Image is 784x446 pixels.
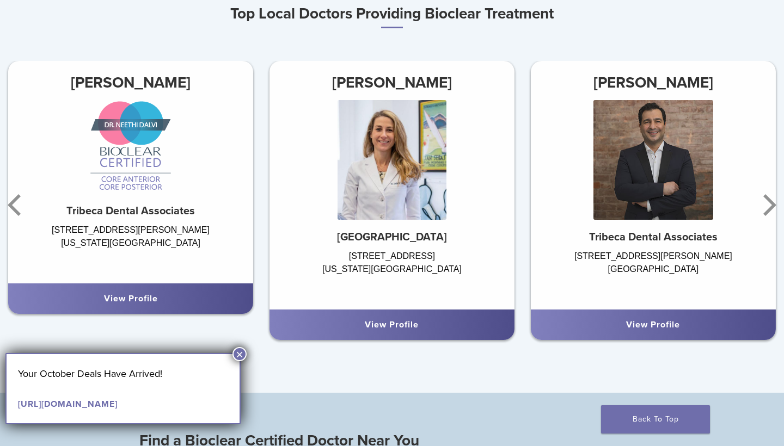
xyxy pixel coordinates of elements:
[18,366,228,382] p: Your October Deals Have Arrived!
[90,100,171,194] img: Dr. Neethi Dalvi
[365,319,419,330] a: View Profile
[104,293,158,304] a: View Profile
[338,100,446,220] img: Dr. Julie Hassid
[8,70,253,96] h3: [PERSON_NAME]
[18,399,118,410] a: [URL][DOMAIN_NAME]
[66,205,195,218] strong: Tribeca Dental Associates
[269,70,514,96] h3: [PERSON_NAME]
[531,70,776,96] h3: [PERSON_NAME]
[5,172,27,238] button: Previous
[232,347,247,361] button: Close
[531,250,776,299] div: [STREET_ADDRESS][PERSON_NAME] [GEOGRAPHIC_DATA]
[8,224,253,272] div: [STREET_ADDRESS][PERSON_NAME] [US_STATE][GEOGRAPHIC_DATA]
[601,405,710,433] a: Back To Top
[593,100,713,220] img: Dr. Bahram Hamidi
[626,319,680,330] a: View Profile
[337,231,447,244] strong: [GEOGRAPHIC_DATA]
[589,231,718,244] strong: Tribeca Dental Associates
[757,172,779,238] button: Next
[269,250,514,299] div: [STREET_ADDRESS] [US_STATE][GEOGRAPHIC_DATA]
